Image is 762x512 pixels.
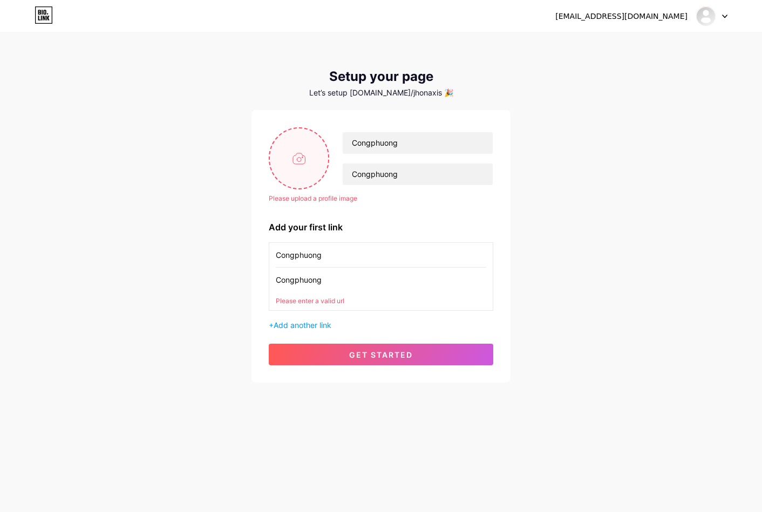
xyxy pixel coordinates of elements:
[251,69,511,84] div: Setup your page
[276,296,486,306] div: Please enter a valid url
[269,319,493,331] div: +
[349,350,413,359] span: get started
[343,132,493,154] input: Your name
[276,243,486,267] input: Link name (My Instagram)
[274,320,331,330] span: Add another link
[343,163,493,185] input: bio
[269,344,493,365] button: get started
[555,11,688,22] div: [EMAIL_ADDRESS][DOMAIN_NAME]
[269,194,493,203] div: Please upload a profile image
[269,221,493,234] div: Add your first link
[276,268,486,292] input: URL (https://instagram.com/yourname)
[696,6,716,26] img: Jhon Axis Moreno
[251,88,511,97] div: Let’s setup [DOMAIN_NAME]/jhonaxis 🎉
